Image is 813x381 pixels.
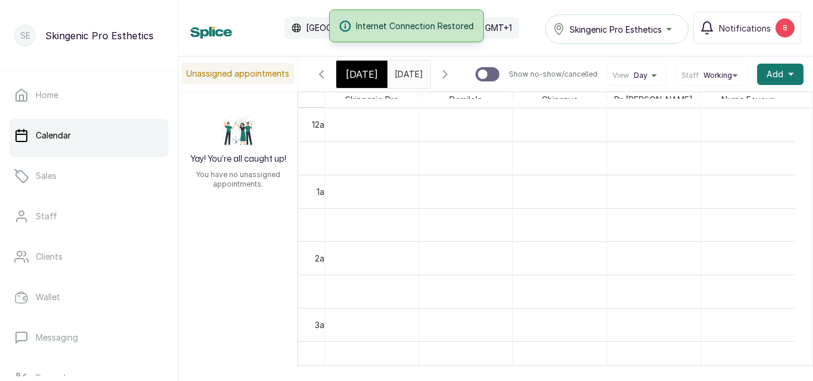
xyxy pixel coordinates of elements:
span: Dr [PERSON_NAME] [612,92,695,107]
button: Add [757,64,803,85]
div: 3am [312,319,333,331]
button: ViewDay [612,71,661,80]
p: Wallet [36,291,60,303]
button: StaffWorking [681,71,742,80]
a: Wallet [10,281,168,314]
div: 12am [309,118,333,131]
p: Sales [36,170,57,182]
span: Staff [681,71,699,80]
span: Add [767,68,783,80]
span: Day [634,71,648,80]
span: Skingenic Pro [343,92,401,107]
a: Messaging [10,321,168,354]
h2: Yay! You’re all caught up! [190,153,286,165]
p: Staff [36,210,57,222]
div: 2am [312,252,333,265]
p: Clients [36,251,62,263]
span: [DATE] [346,67,378,81]
p: Messaging [36,332,78,344]
div: [DATE] [336,61,387,88]
p: Unassigned appointments [182,63,294,84]
span: Damilola [447,92,484,107]
p: Show no-show/cancelled [509,70,598,79]
span: Chinenye [539,92,580,107]
span: Working [703,71,732,80]
p: You have no unassigned appointments. [186,170,290,189]
span: View [612,71,629,80]
a: Sales [10,159,168,193]
a: Calendar [10,119,168,152]
a: Clients [10,240,168,273]
span: Internet Connection Restored [356,20,474,32]
div: 1am [314,185,333,198]
p: Home [36,89,58,101]
p: Calendar [36,130,71,141]
a: Staff [10,200,168,233]
span: Nurse Favour [719,92,776,107]
a: Home [10,78,168,112]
